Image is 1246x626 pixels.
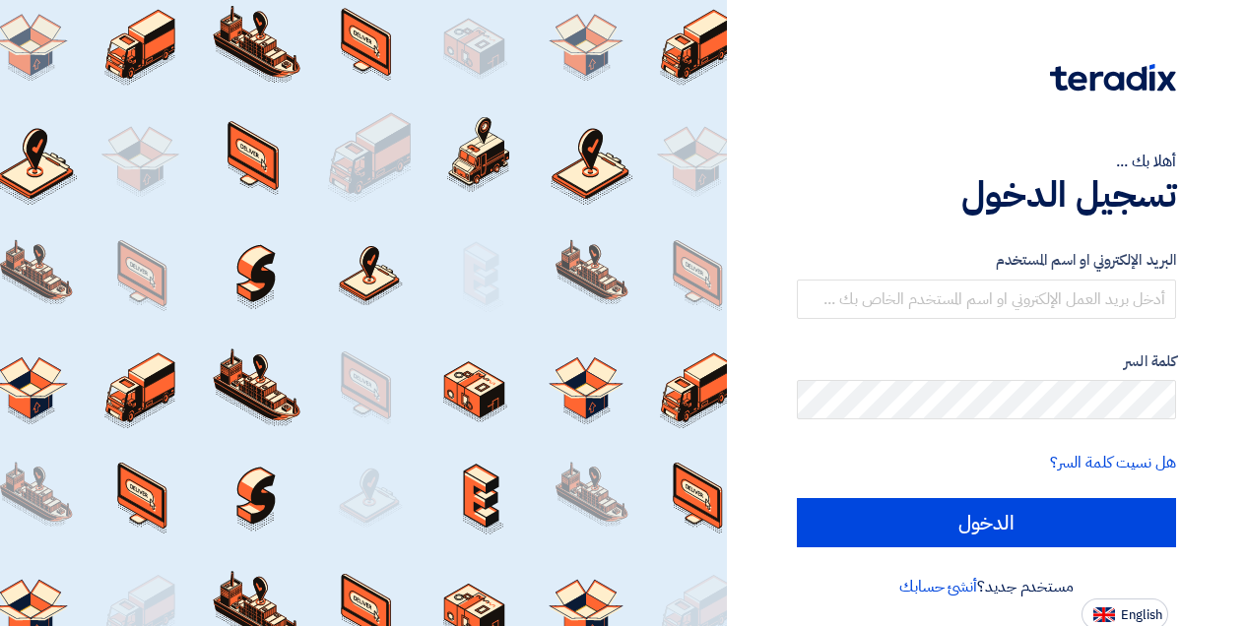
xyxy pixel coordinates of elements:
div: أهلا بك ... [797,150,1176,173]
a: هل نسيت كلمة السر؟ [1050,451,1176,474]
input: أدخل بريد العمل الإلكتروني او اسم المستخدم الخاص بك ... [797,280,1176,319]
label: البريد الإلكتروني او اسم المستخدم [797,249,1176,272]
span: English [1121,608,1162,622]
h1: تسجيل الدخول [797,173,1176,217]
input: الدخول [797,498,1176,547]
div: مستخدم جديد؟ [797,575,1176,598]
img: en-US.png [1093,607,1115,622]
a: أنشئ حسابك [899,575,977,598]
label: كلمة السر [797,350,1176,373]
img: Teradix logo [1050,64,1176,92]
